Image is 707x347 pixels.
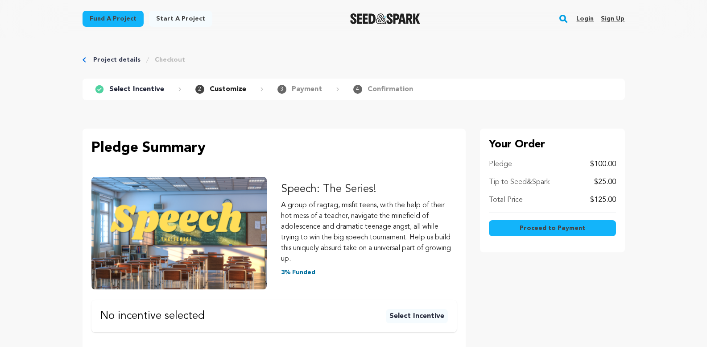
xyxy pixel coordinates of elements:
a: Login [576,12,594,26]
p: Pledge [489,159,512,170]
a: Fund a project [83,11,144,27]
a: Sign up [601,12,624,26]
a: Seed&Spark Homepage [350,13,420,24]
p: Your Order [489,138,616,152]
p: Pledge Summary [91,138,457,159]
p: Customize [210,84,246,95]
p: $125.00 [590,195,616,205]
div: Breadcrumb [83,55,625,64]
span: 4 [353,85,362,94]
p: $25.00 [594,177,616,188]
button: Proceed to Payment [489,220,616,236]
p: $100.00 [590,159,616,170]
p: 3% Funded [281,268,457,277]
a: Checkout [155,55,185,64]
p: Speech: The Series! [281,182,457,196]
p: Tip to Seed&Spark [489,177,550,188]
span: 2 [195,85,204,94]
p: Payment [292,84,322,95]
p: A group of ragtag, misfit teens, with the help of their hot mess of a teacher, navigate the minef... [281,200,457,264]
p: No incentive selected [100,311,205,322]
p: Confirmation [368,84,413,95]
span: 3 [277,85,286,94]
span: Proceed to Payment [520,224,585,233]
p: Total Price [489,195,523,205]
button: Select Incentive [386,309,448,323]
a: Project details [93,55,141,64]
img: Speech: The Series! image [91,177,267,289]
p: Select Incentive [109,84,164,95]
img: Seed&Spark Logo Dark Mode [350,13,420,24]
a: Start a project [149,11,212,27]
